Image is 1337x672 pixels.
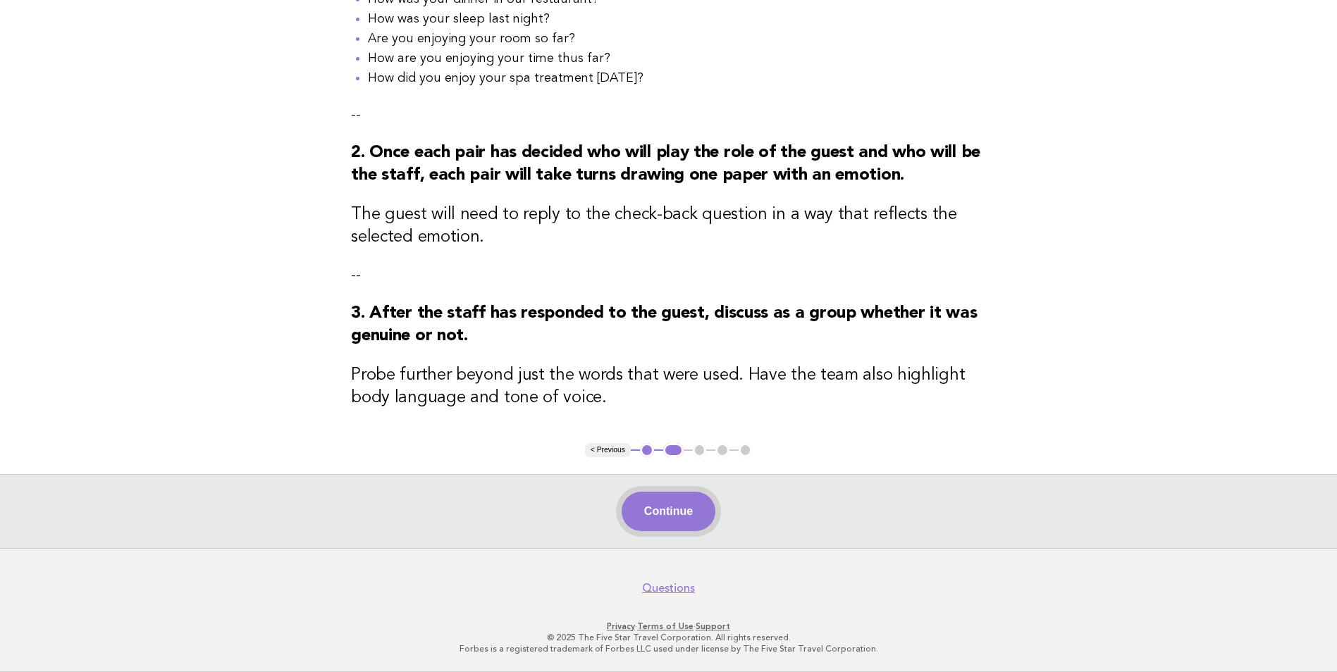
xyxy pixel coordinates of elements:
p: Forbes is a registered trademark of Forbes LLC used under license by The Five Star Travel Corpora... [238,643,1100,654]
li: How are you enjoying your time thus far? [368,49,986,68]
p: © 2025 The Five Star Travel Corporation. All rights reserved. [238,632,1100,643]
a: Support [696,621,730,631]
a: Questions [642,581,695,595]
strong: 2. Once each pair has decided who will play the role of the guest and who will be the staff, each... [351,144,980,184]
a: Terms of Use [637,621,694,631]
h3: Probe further beyond just the words that were used. Have the team also highlight body language an... [351,364,986,409]
p: -- [351,105,986,125]
p: · · [238,621,1100,632]
button: < Previous [585,443,631,457]
button: 1 [640,443,654,457]
li: Are you enjoying your room so far? [368,29,986,49]
li: How did you enjoy your spa treatment [DATE]? [368,68,986,88]
p: -- [351,266,986,285]
strong: 3. After the staff has responded to the guest, discuss as a group whether it was genuine or not. [351,305,977,344]
button: Continue [622,492,715,531]
h3: The guest will need to reply to the check-back question in a way that reflects the selected emotion. [351,204,986,249]
li: How was your sleep last night? [368,9,986,29]
a: Privacy [607,621,635,631]
button: 2 [663,443,684,457]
